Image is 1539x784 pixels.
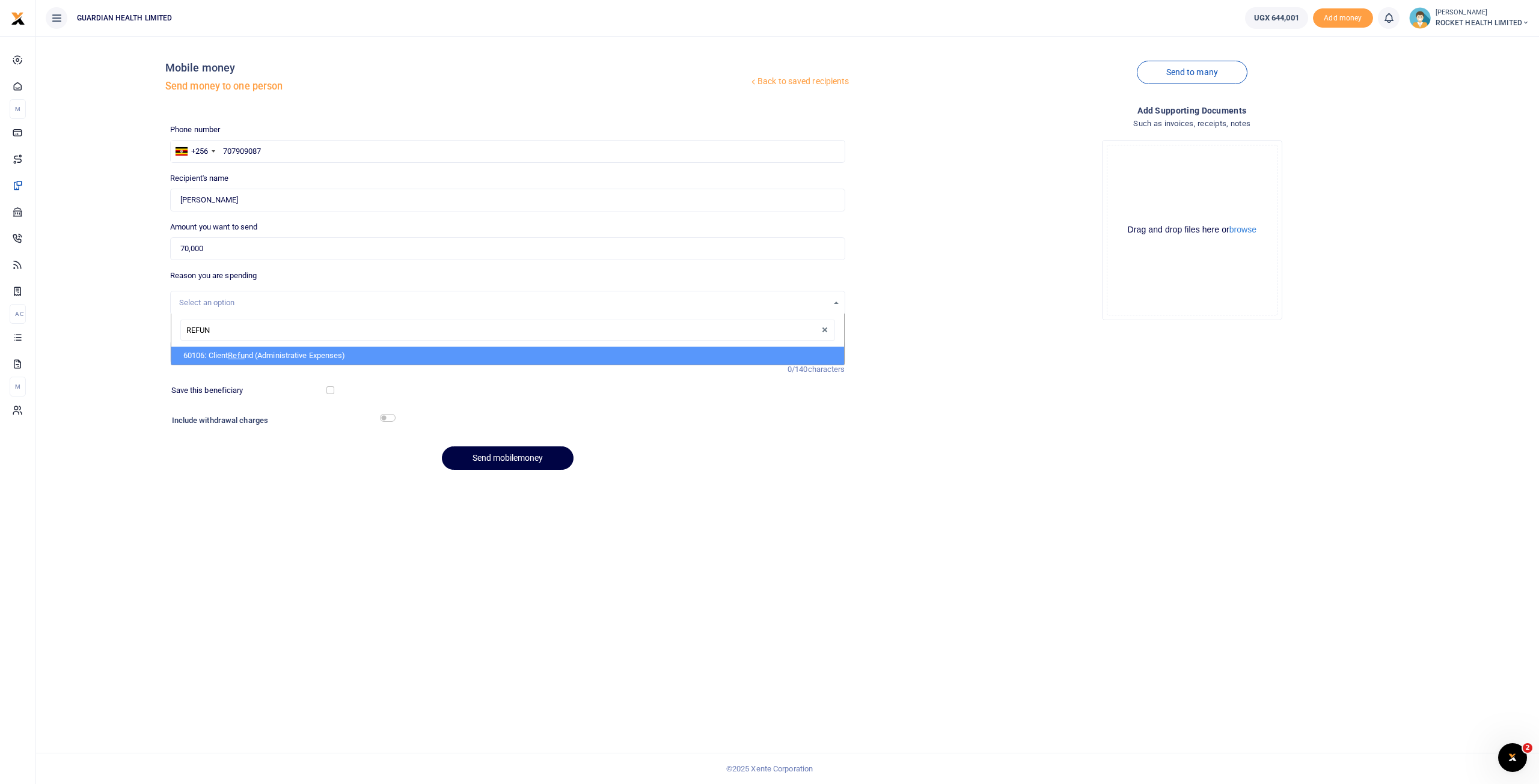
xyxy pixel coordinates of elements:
h5: Send money to one person [165,81,748,93]
div: Uganda: +256 [171,141,219,162]
h4: Mobile money [165,61,748,74]
span: GUARDIAN HEALTH LIMITED [72,13,177,23]
label: Save this beneficiary [171,384,243,397]
label: Amount you want to send [170,221,257,233]
a: logo-small logo-large logo-large [11,13,25,22]
input: Enter extra information [170,341,845,363]
span: Add money [1313,8,1373,28]
div: Drag and drop files here or [1107,224,1277,236]
li: Toup your wallet [1313,8,1373,28]
div: +256 [191,145,208,157]
li: Ac [10,304,26,324]
div: File Uploader [1102,140,1282,320]
button: browse [1229,225,1256,234]
a: UGX 644,001 [1245,7,1308,29]
label: Recipient's name [170,172,229,184]
span: 0/140 [788,365,808,374]
li: M [10,377,26,397]
img: profile-user [1409,7,1431,29]
span: Refu [228,351,244,360]
input: UGX [170,237,845,260]
input: Enter phone number [170,140,845,163]
a: Send to many [1137,61,1247,84]
li: M [10,99,26,119]
label: Reason you are spending [170,270,257,282]
div: Select an option [179,297,828,309]
label: Memo for this transaction (Your recipient will see this) [170,324,358,336]
h4: Such as invoices, receipts, notes [855,117,1530,130]
span: 2 [1523,743,1532,753]
iframe: Intercom live chat [1498,743,1527,772]
li: 60106: Client nd (Administrative Expenses) [171,347,844,365]
h6: Include withdrawal charges [172,416,390,425]
span: characters [808,365,845,374]
a: Back to saved recipients [748,71,850,93]
li: Wallet ballance [1240,7,1313,29]
a: profile-user [PERSON_NAME] ROCKET HEALTH LIMITED [1409,7,1529,29]
input: Loading name... [170,189,845,211]
label: Phone number [170,124,220,136]
a: Add money [1313,13,1373,22]
span: ROCKET HEALTH LIMITED [1436,17,1529,28]
small: [PERSON_NAME] [1436,8,1529,18]
img: logo-small [11,11,25,26]
h4: Add supporting Documents [855,104,1530,117]
button: Send mobilemoney [442,446,574,470]
span: UGX 644,001 [1254,12,1299,24]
